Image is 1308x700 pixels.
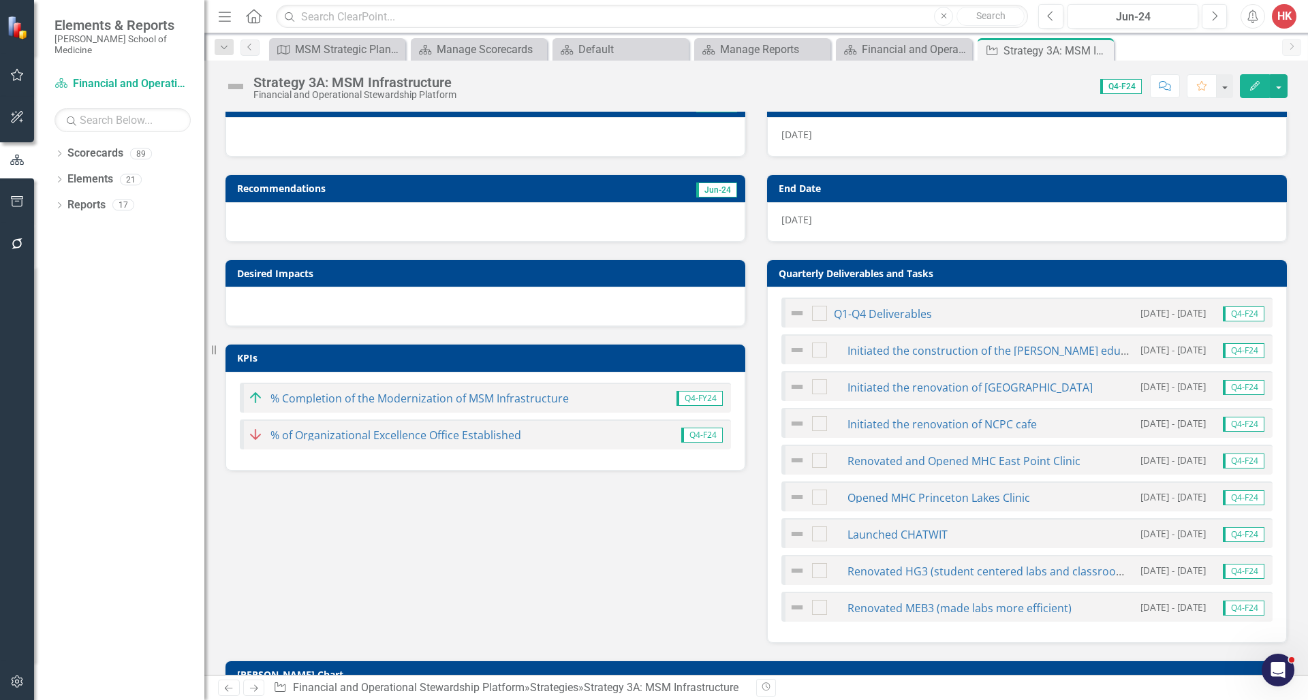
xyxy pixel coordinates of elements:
span: Q4-F24 [1223,601,1264,616]
div: Strategy 3A: MSM Infrastructure [253,75,456,90]
iframe: Intercom live chat [1262,654,1294,686]
span: Q4-F24 [1223,564,1264,579]
small: [DATE] - [DATE] [1140,601,1206,614]
a: Initiated the renovation of NCPC cafe [847,417,1037,432]
span: Q4-FY24 [676,391,723,406]
img: Not Defined [789,599,805,616]
img: ClearPoint Strategy [7,15,31,39]
div: 21 [120,174,142,185]
small: [DATE] - [DATE] [1140,490,1206,503]
img: Not Defined [789,562,805,579]
div: Financial and Operational Stewardship Platform [253,90,456,100]
img: Not Defined [789,526,805,542]
span: Q4-F24 [1223,417,1264,432]
a: Renovated MEB3 (made labs more efficient) [847,601,1072,616]
div: MSM Strategic Plan Architecture (MSM's Preferred Future) [295,41,402,58]
a: Opened MHC Princeton Lakes Clinic [847,490,1030,505]
span: Jun-24 [696,182,737,197]
div: Default [578,41,685,58]
img: Target Not Close to Being Met [247,426,264,443]
a: Reports [67,197,106,213]
a: Financial and Operational Stewardship Platform Scorecard [839,41,969,58]
span: Q4-F24 [681,428,723,443]
h3: Quarterly Deliverables and Tasks [779,268,1280,279]
small: [DATE] - [DATE] [1140,527,1206,540]
a: Scorecards [67,146,123,161]
small: [DATE] - [DATE] [1140,380,1206,393]
span: Q4-F24 [1223,527,1264,542]
img: Not Defined [789,415,805,432]
button: Jun-24 [1068,4,1198,29]
div: 17 [112,200,134,211]
div: » » [273,680,746,696]
span: Q4-F24 [1223,306,1264,321]
button: Search [956,7,1025,26]
h3: Desired Impacts [237,268,738,279]
a: Renovated and Opened MHC East Point Clinic [847,454,1080,468]
a: Manage Reports [698,41,827,58]
h3: Recommendations [237,183,576,193]
img: Not Defined [789,379,805,395]
img: Target Met or Exceeded [247,389,264,406]
img: Not Defined [789,489,805,505]
span: [DATE] [781,213,812,226]
div: Jun-24 [1072,9,1194,25]
small: [DATE] - [DATE] [1140,454,1206,466]
span: Q4-F24 [1223,454,1264,468]
a: Financial and Operational Stewardship Platform [293,681,525,694]
img: Not Defined [789,452,805,468]
span: Q4-F24 [1223,343,1264,358]
span: Elements & Reports [54,17,191,33]
a: Launched CHATWIT [847,527,948,542]
h3: End Date [779,183,1280,193]
div: Manage Reports [720,41,827,58]
small: [DATE] - [DATE] [1140,417,1206,430]
a: % of Organizational Excellence Office Established [270,428,521,443]
input: Search Below... [54,108,191,132]
a: Default [556,41,685,58]
span: Q4-F24 [1223,380,1264,395]
a: Initiated the renovation of [GEOGRAPHIC_DATA] [847,380,1093,395]
small: [DATE] - [DATE] [1140,564,1206,577]
a: Manage Scorecards [414,41,544,58]
span: Q4-F24 [1223,490,1264,505]
div: Financial and Operational Stewardship Platform Scorecard [862,41,969,58]
span: [DATE] [781,128,812,141]
a: Q1-Q4 Deliverables [834,306,932,321]
img: Not Defined [789,342,805,358]
div: Strategy 3A: MSM Infrastructure [584,681,738,694]
h3: [PERSON_NAME] Chart [237,669,1280,680]
a: Strategies [530,681,578,694]
div: Strategy 3A: MSM Infrastructure [1003,42,1110,59]
small: [PERSON_NAME] School of Medicine [54,33,191,56]
h3: KPIs [237,353,738,363]
small: [DATE] - [DATE] [1140,306,1206,319]
a: Financial and Operational Stewardship Platform [54,76,191,92]
a: Initiated the construction of the [PERSON_NAME] education conference center [847,343,1249,358]
div: 89 [130,148,152,159]
small: [DATE] - [DATE] [1140,343,1206,356]
button: HK [1272,4,1296,29]
img: Not Defined [225,76,247,97]
a: Elements [67,172,113,187]
span: Q4-F24 [1100,79,1142,94]
a: % Completion of the Modernization of MSM Infrastructure [270,391,569,406]
input: Search ClearPoint... [276,5,1028,29]
span: Search [976,10,1006,21]
img: Not Defined [789,305,805,321]
a: MSM Strategic Plan Architecture (MSM's Preferred Future) [272,41,402,58]
div: Manage Scorecards [437,41,544,58]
